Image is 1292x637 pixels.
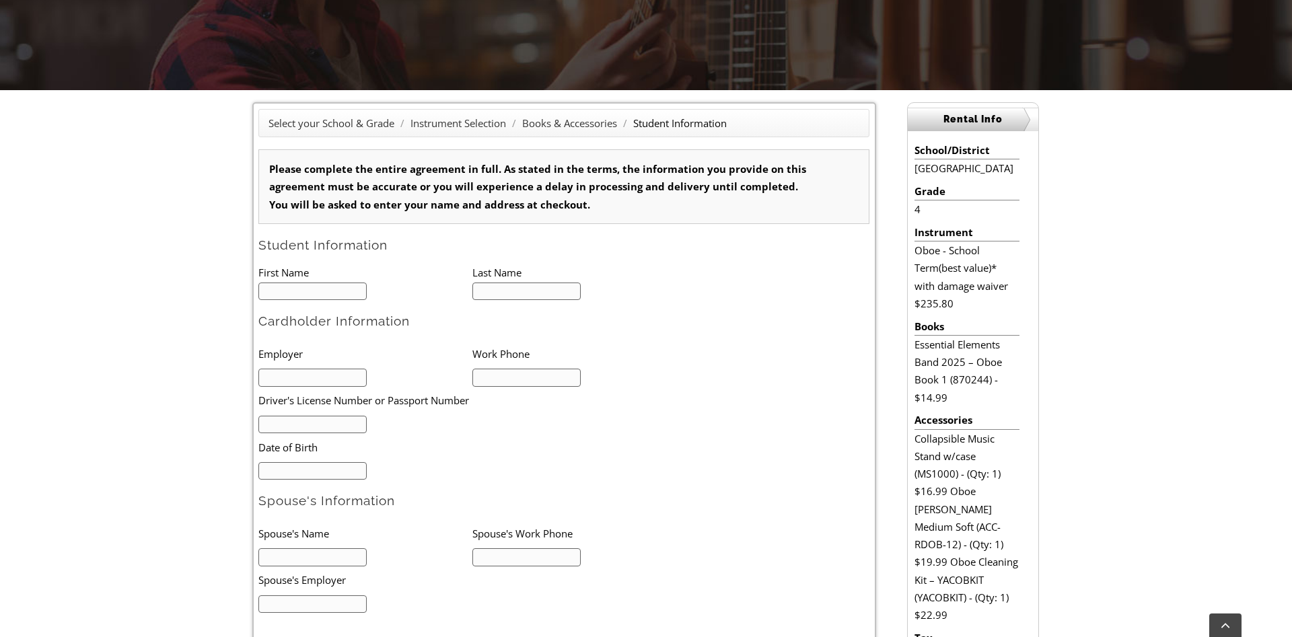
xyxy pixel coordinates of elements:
li: Instrument [914,223,1019,241]
li: Collapsible Music Stand w/case (MS1000) - (Qty: 1) $16.99 Oboe [PERSON_NAME] Medium Soft (ACC-RDO... [914,430,1019,624]
h2: Cardholder Information [258,313,869,330]
li: School/District [914,141,1019,159]
input: Page [112,3,148,17]
select: Zoom [288,3,383,17]
a: Books & Accessories [522,116,617,130]
li: Spouse's Employer [258,566,643,594]
li: Spouse's Name [258,519,472,547]
a: Select your School & Grade [268,116,394,130]
span: / [509,116,519,130]
li: Last Name [472,264,686,281]
li: Employer [258,340,472,367]
li: [GEOGRAPHIC_DATA] [914,159,1019,177]
li: 4 [914,200,1019,218]
li: Grade [914,182,1019,200]
li: Books [914,317,1019,336]
li: Spouse's Work Phone [472,519,686,547]
span: of 0 [148,3,168,18]
div: Please complete the entire agreement in full. As stated in the terms, the information you provide... [258,149,869,224]
h2: Spouse's Information [258,492,869,509]
h2: Student Information [258,237,869,254]
li: Date of Birth [258,433,643,461]
li: Essential Elements Band 2025 – Oboe Book 1 (870244) - $14.99 [914,336,1019,406]
span: / [397,116,408,130]
a: Instrument Selection [410,116,506,130]
li: Accessories [914,411,1019,429]
li: Student Information [633,114,727,132]
h2: Rental Info [908,108,1038,131]
span: / [620,116,631,130]
li: First Name [258,264,472,281]
li: Driver's License Number or Passport Number [258,387,643,414]
li: Work Phone [472,340,686,367]
li: Oboe - School Term(best value)* with damage waiver $235.80 [914,241,1019,312]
